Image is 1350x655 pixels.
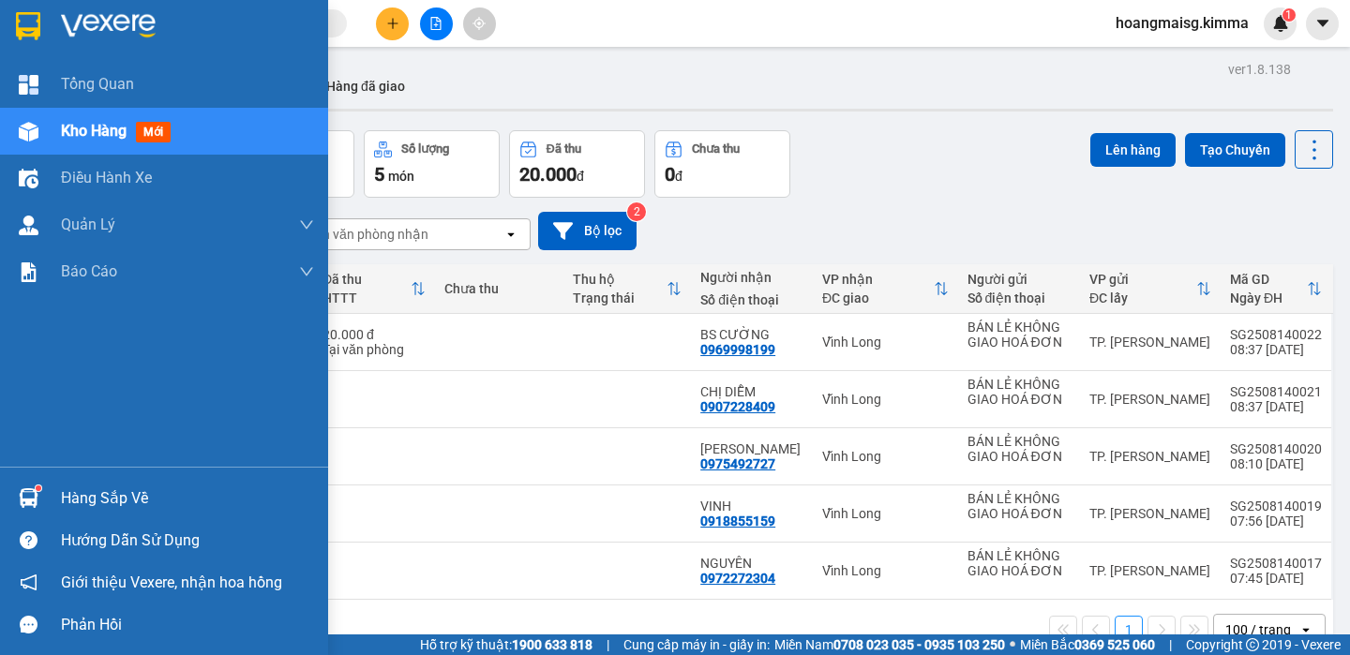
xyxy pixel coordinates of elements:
[376,7,409,40] button: plus
[700,514,775,528] div: 0918855159
[1225,620,1291,639] div: 100 / trang
[313,264,435,314] th: Toggle SortBy
[1089,290,1196,305] div: ĐC lấy
[61,571,282,594] span: Giới thiệu Vexere, nhận hoa hồng
[322,327,426,342] div: 20.000 đ
[20,531,37,549] span: question-circle
[503,227,518,242] svg: open
[1010,641,1015,648] span: ⚪️
[19,122,38,141] img: warehouse-icon
[1089,272,1196,287] div: VP gửi
[386,17,399,30] span: plus
[1230,571,1322,586] div: 07:45 [DATE]
[61,166,152,189] span: Điều hành xe
[627,202,646,221] sup: 2
[61,484,314,513] div: Hàng sắp về
[822,272,933,287] div: VP nhận
[509,130,645,198] button: Đã thu20.000đ
[692,142,740,156] div: Chưa thu
[1230,342,1322,357] div: 08:37 [DATE]
[774,634,1005,655] span: Miền Nam
[822,506,948,521] div: Vĩnh Long
[700,556,803,571] div: NGUYÊN
[1230,384,1322,399] div: SG2508140021
[675,169,682,184] span: đ
[1101,11,1264,35] span: hoangmaisg.kimma
[1230,441,1322,456] div: SG2508140020
[1230,456,1322,471] div: 08:10 [DATE]
[1089,392,1211,407] div: TP. [PERSON_NAME]
[1221,264,1331,314] th: Toggle SortBy
[401,142,449,156] div: Số lượng
[700,456,775,471] div: 0975492727
[1074,637,1155,652] strong: 0369 525 060
[700,571,775,586] div: 0972272304
[577,169,584,184] span: đ
[20,573,37,591] span: notification
[1306,7,1339,40] button: caret-down
[1272,15,1289,32] img: icon-new-feature
[967,548,1071,578] div: BÁN LẺ KHÔNG GIAO HOÁ ĐƠN
[519,163,577,186] span: 20.000
[822,392,948,407] div: Vĩnh Long
[700,499,803,514] div: VINH
[1185,133,1285,167] button: Tạo Chuyến
[420,634,592,655] span: Hỗ trợ kỹ thuật:
[299,225,428,244] div: Chọn văn phòng nhận
[136,122,171,142] span: mới
[19,488,38,508] img: warehouse-icon
[700,342,775,357] div: 0969998199
[1285,8,1292,22] span: 1
[1246,638,1259,651] span: copyright
[61,122,127,140] span: Kho hàng
[967,491,1071,521] div: BÁN LẺ KHÔNG GIAO HOÁ ĐƠN
[322,272,411,287] div: Đã thu
[364,130,500,198] button: Số lượng5món
[623,634,770,655] span: Cung cấp máy in - giấy in:
[833,637,1005,652] strong: 0708 023 035 - 0935 103 250
[573,272,667,287] div: Thu hộ
[1230,290,1307,305] div: Ngày ĐH
[654,130,790,198] button: Chưa thu0đ
[61,527,314,555] div: Hướng dẫn sử dụng
[700,270,803,285] div: Người nhận
[813,264,957,314] th: Toggle SortBy
[1169,634,1172,655] span: |
[822,563,948,578] div: Vĩnh Long
[61,260,117,283] span: Báo cáo
[61,72,134,96] span: Tổng Quan
[1020,634,1155,655] span: Miền Bắc
[19,216,38,235] img: warehouse-icon
[420,7,453,40] button: file-add
[700,292,803,307] div: Số điện thoại
[1089,506,1211,521] div: TP. [PERSON_NAME]
[700,399,775,414] div: 0907228409
[463,7,496,40] button: aim
[20,616,37,633] span: message
[665,163,675,186] span: 0
[322,342,426,357] div: Tại văn phòng
[444,281,553,296] div: Chưa thu
[1089,335,1211,350] div: TP. [PERSON_NAME]
[1230,514,1322,528] div: 07:56 [DATE]
[19,75,38,95] img: dashboard-icon
[61,611,314,639] div: Phản hồi
[311,64,420,109] button: Hàng đã giao
[967,290,1071,305] div: Số điện thoại
[563,264,691,314] th: Toggle SortBy
[1089,563,1211,578] div: TP. [PERSON_NAME]
[1230,399,1322,414] div: 08:37 [DATE]
[299,264,314,279] span: down
[700,441,803,456] div: ANH HUỲNH
[822,449,948,464] div: Vĩnh Long
[1228,59,1291,80] div: ver 1.8.138
[967,434,1071,464] div: BÁN LẺ KHÔNG GIAO HOÁ ĐƠN
[700,384,803,399] div: CHỊ DIỄM
[1230,327,1322,342] div: SG2508140022
[547,142,581,156] div: Đã thu
[388,169,414,184] span: món
[1230,499,1322,514] div: SG2508140019
[36,485,41,491] sup: 1
[1090,133,1176,167] button: Lên hàng
[429,17,442,30] span: file-add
